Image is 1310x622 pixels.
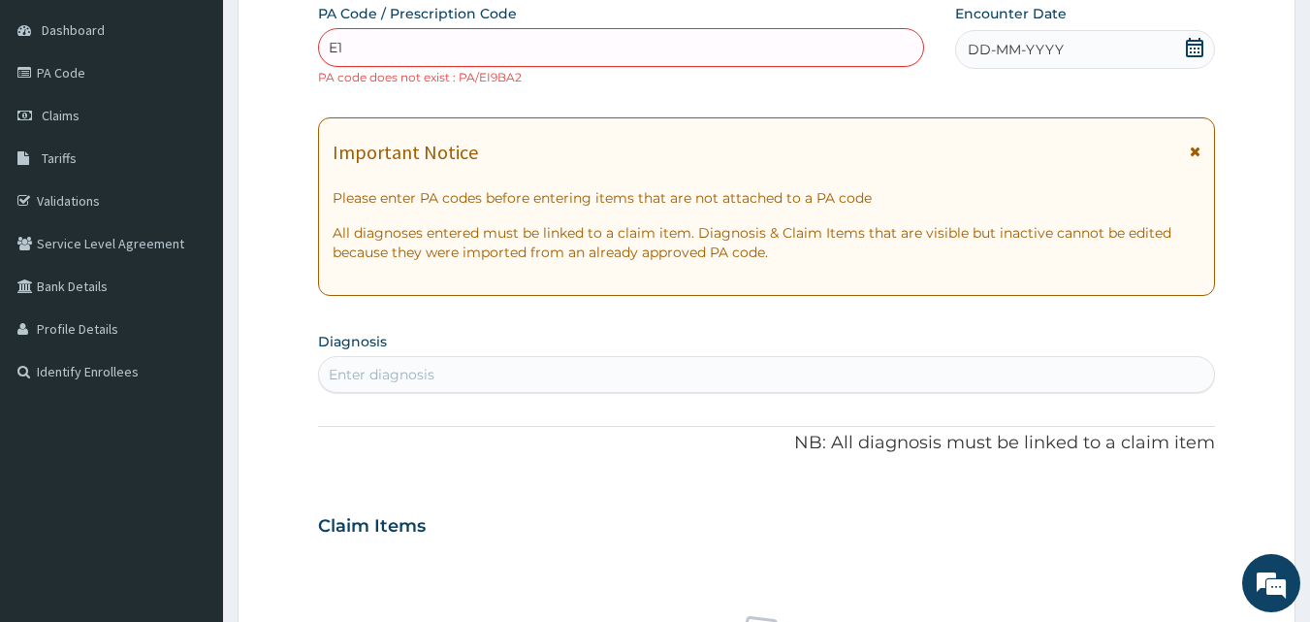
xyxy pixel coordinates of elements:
textarea: Type your message and hit 'Enter' [10,415,369,483]
span: Tariffs [42,149,77,167]
p: NB: All diagnosis must be linked to a claim item [318,431,1216,456]
div: Chat with us now [101,109,326,134]
span: DD-MM-YYYY [968,40,1064,59]
label: PA Code / Prescription Code [318,4,517,23]
div: Minimize live chat window [318,10,365,56]
img: d_794563401_company_1708531726252_794563401 [36,97,79,146]
label: Diagnosis [318,332,387,351]
h3: Claim Items [318,516,426,538]
span: We're online! [112,187,268,383]
p: All diagnoses entered must be linked to a claim item. Diagnosis & Claim Items that are visible bu... [333,223,1201,262]
span: Dashboard [42,21,105,39]
label: Encounter Date [955,4,1067,23]
h1: Important Notice [333,142,478,163]
span: Claims [42,107,80,124]
p: Please enter PA codes before entering items that are not attached to a PA code [333,188,1201,208]
div: Enter diagnosis [329,365,434,384]
small: PA code does not exist : PA/EI9BA2 [318,70,522,84]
